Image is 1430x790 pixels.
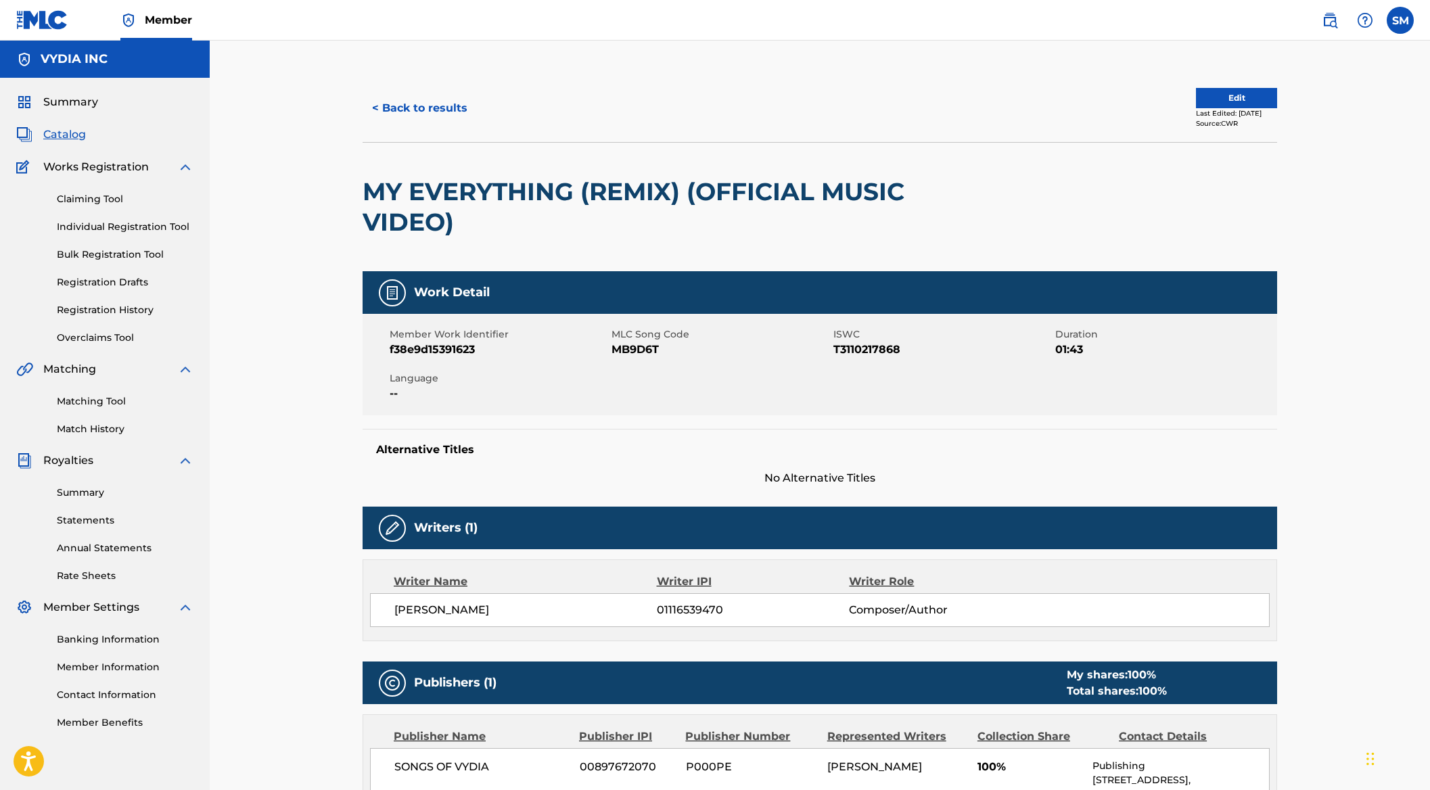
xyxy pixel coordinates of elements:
a: SummarySummary [16,94,98,110]
span: [PERSON_NAME] [827,760,922,773]
div: Writer Name [394,574,657,590]
span: f38e9d15391623 [390,342,608,358]
span: ISWC [833,327,1052,342]
div: User Menu [1387,7,1414,34]
span: MB9D6T [612,342,830,358]
button: Edit [1196,88,1277,108]
h5: Publishers (1) [414,675,497,691]
div: Writer Role [849,574,1024,590]
a: Contact Information [57,688,193,702]
div: Source: CWR [1196,118,1277,129]
span: SONGS OF VYDIA [394,759,570,775]
span: 100 % [1128,668,1156,681]
a: Annual Statements [57,541,193,555]
span: -- [390,386,608,402]
a: Registration History [57,303,193,317]
div: Help [1352,7,1379,34]
a: Rate Sheets [57,569,193,583]
a: Banking Information [57,632,193,647]
a: Match History [57,422,193,436]
img: help [1357,12,1373,28]
a: Member Information [57,660,193,674]
h5: Alternative Titles [376,443,1264,457]
button: < Back to results [363,91,477,125]
span: Catalog [43,126,86,143]
img: Writers [384,520,400,536]
img: Member Settings [16,599,32,615]
img: Summary [16,94,32,110]
span: 01:43 [1055,342,1274,358]
p: Publishing [1092,759,1269,773]
span: No Alternative Titles [363,470,1277,486]
a: Claiming Tool [57,192,193,206]
span: 100% [977,759,1082,775]
span: Member Settings [43,599,139,615]
span: [PERSON_NAME] [394,602,657,618]
h2: MY EVERYTHING (REMIX) (OFFICIAL MUSIC VIDEO) [363,177,911,237]
span: 100 % [1138,684,1167,697]
span: Language [390,371,608,386]
a: Statements [57,513,193,528]
div: Total shares: [1067,683,1167,699]
span: Works Registration [43,159,149,175]
div: Drag [1366,739,1375,779]
div: Collection Share [977,728,1109,745]
h5: Writers (1) [414,520,478,536]
a: Overclaims Tool [57,331,193,345]
a: Bulk Registration Tool [57,248,193,262]
div: Writer IPI [657,574,850,590]
img: search [1322,12,1338,28]
a: Member Benefits [57,716,193,730]
img: Works Registration [16,159,34,175]
span: Matching [43,361,96,377]
span: Member [145,12,192,28]
iframe: Chat Widget [1362,725,1430,790]
span: P000PE [686,759,817,775]
div: Publisher IPI [579,728,675,745]
img: Work Detail [384,285,400,301]
span: Duration [1055,327,1274,342]
a: Matching Tool [57,394,193,409]
div: Publisher Name [394,728,569,745]
a: Individual Registration Tool [57,220,193,234]
span: MLC Song Code [612,327,830,342]
img: expand [177,599,193,615]
span: Royalties [43,452,93,469]
div: Contact Details [1119,728,1250,745]
div: Last Edited: [DATE] [1196,108,1277,118]
img: Matching [16,361,33,377]
a: Registration Drafts [57,275,193,289]
p: [STREET_ADDRESS], [1092,773,1269,787]
h5: Work Detail [414,285,490,300]
div: Publisher Number [685,728,816,745]
span: T3110217868 [833,342,1052,358]
img: Top Rightsholder [120,12,137,28]
img: MLC Logo [16,10,68,30]
span: Summary [43,94,98,110]
img: Catalog [16,126,32,143]
a: Public Search [1316,7,1343,34]
img: expand [177,452,193,469]
span: 00897672070 [580,759,676,775]
a: Summary [57,486,193,500]
img: Publishers [384,675,400,691]
iframe: Resource Center [1392,544,1430,653]
div: My shares: [1067,667,1167,683]
div: Represented Writers [827,728,967,745]
img: Accounts [16,51,32,68]
span: Composer/Author [849,602,1024,618]
span: 01116539470 [657,602,849,618]
img: expand [177,361,193,377]
a: CatalogCatalog [16,126,86,143]
span: Member Work Identifier [390,327,608,342]
img: Royalties [16,452,32,469]
img: expand [177,159,193,175]
h5: VYDIA INC [41,51,108,67]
